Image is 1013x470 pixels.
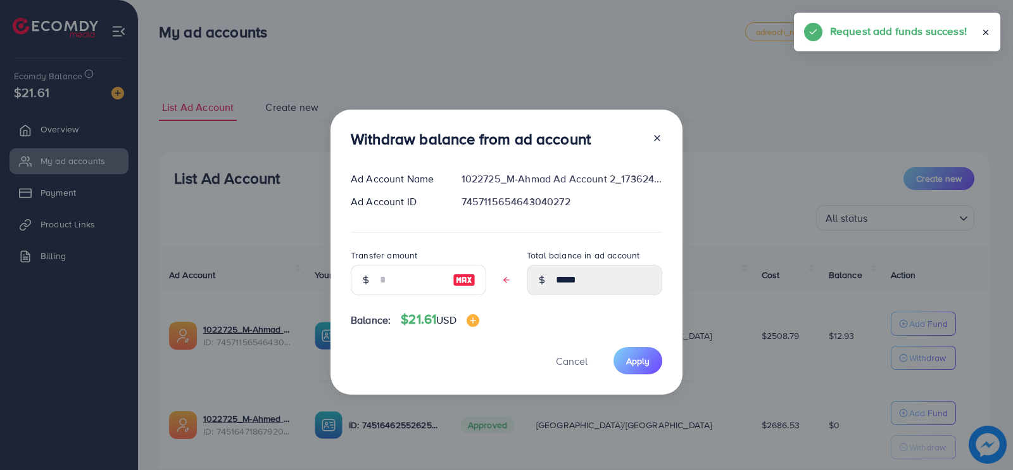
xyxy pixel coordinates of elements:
[830,23,967,39] h5: Request add funds success!
[467,314,479,327] img: image
[613,347,662,374] button: Apply
[341,172,451,186] div: Ad Account Name
[451,172,672,186] div: 1022725_M-Ahmad Ad Account 2_1736245040763
[436,313,456,327] span: USD
[556,354,588,368] span: Cancel
[626,355,650,367] span: Apply
[401,312,479,327] h4: $21.61
[453,272,475,288] img: image
[540,347,603,374] button: Cancel
[341,194,451,209] div: Ad Account ID
[351,130,591,148] h3: Withdraw balance from ad account
[451,194,672,209] div: 7457115654643040272
[351,313,391,327] span: Balance:
[351,249,417,262] label: Transfer amount
[527,249,639,262] label: Total balance in ad account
